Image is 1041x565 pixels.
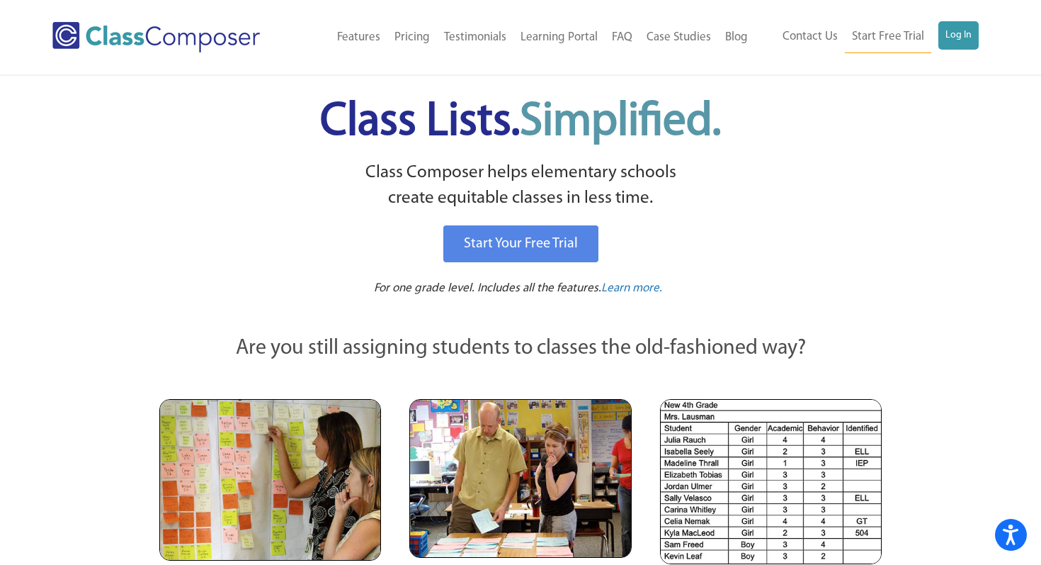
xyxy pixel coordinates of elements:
span: Simplified. [520,99,721,145]
a: Blog [718,22,755,53]
a: Log In [938,21,979,50]
span: Class Lists. [320,99,721,145]
img: Spreadsheets [660,399,882,564]
img: Class Composer [52,22,260,52]
span: For one grade level. Includes all the features. [374,282,601,294]
a: Pricing [387,22,437,53]
span: Start Your Free Trial [464,237,578,251]
a: Learning Portal [513,22,605,53]
img: Teachers Looking at Sticky Notes [159,399,381,561]
a: Testimonials [437,22,513,53]
a: Start Your Free Trial [443,225,598,262]
a: Learn more. [601,280,662,298]
p: Are you still assigning students to classes the old-fashioned way? [159,333,882,364]
span: Learn more. [601,282,662,294]
a: FAQ [605,22,639,53]
nav: Header Menu [755,21,979,53]
a: Features [330,22,387,53]
a: Case Studies [639,22,718,53]
a: Contact Us [775,21,845,52]
p: Class Composer helps elementary schools create equitable classes in less time. [157,160,884,212]
a: Start Free Trial [845,21,931,53]
nav: Header Menu [297,22,755,53]
img: Blue and Pink Paper Cards [409,399,631,557]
